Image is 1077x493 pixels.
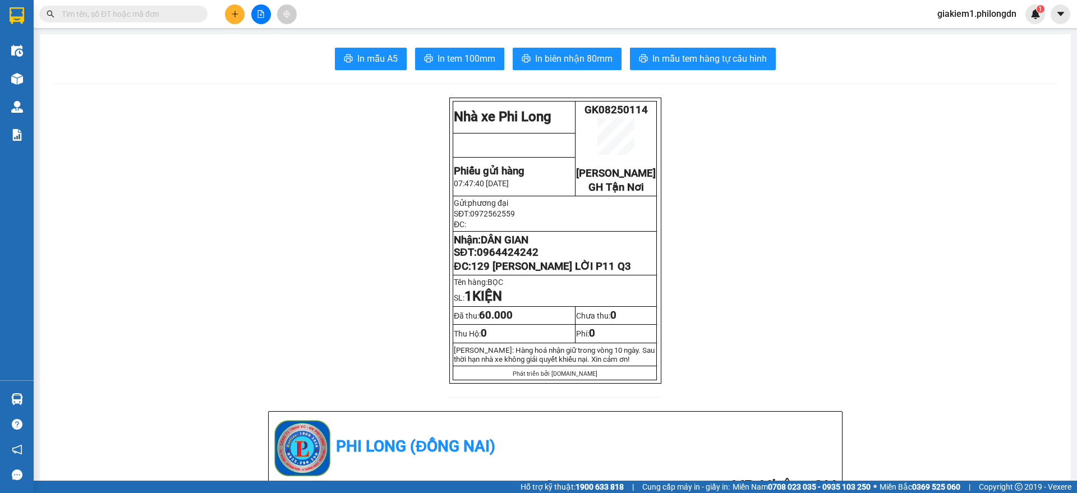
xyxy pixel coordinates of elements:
[12,469,22,480] span: message
[257,10,265,18] span: file-add
[251,4,271,24] button: file-add
[639,54,648,64] span: printer
[424,54,433,64] span: printer
[588,181,644,193] span: GH Tận Nơi
[642,481,730,493] span: Cung cấp máy in - giấy in:
[472,288,502,304] strong: KIỆN
[47,10,54,18] span: search
[454,209,515,218] span: SĐT:
[584,104,648,116] span: GK08250114
[10,7,24,24] img: logo-vxr
[283,10,291,18] span: aim
[336,437,495,455] b: Phi Long (Đồng Nai)
[454,220,466,229] span: ĐC:
[471,260,631,273] span: 129 [PERSON_NAME] LỜI P11 Q3
[454,260,630,273] span: ĐC:
[479,309,513,321] span: 60.000
[344,54,353,64] span: printer
[1038,5,1042,13] span: 1
[652,52,767,66] span: In mẫu tem hàng tự cấu hình
[768,482,871,491] strong: 0708 023 035 - 0935 103 250
[969,481,970,493] span: |
[274,420,330,476] img: logo.jpg
[438,52,495,66] span: In tem 100mm
[610,309,616,321] span: 0
[225,4,245,24] button: plus
[481,234,528,246] span: DÂN GIAN
[477,246,538,259] span: 0964424242
[522,54,531,64] span: printer
[630,48,776,70] button: printerIn mẫu tem hàng tự cấu hình
[487,278,508,287] span: BỌC
[415,48,504,70] button: printerIn tem 100mm
[454,293,502,302] span: SL:
[481,327,487,339] span: 0
[1056,9,1066,19] span: caret-down
[11,73,23,85] img: warehouse-icon
[576,482,624,491] strong: 1900 633 818
[873,485,877,489] span: ⚪️
[454,199,656,208] p: Gửi:
[513,370,597,377] span: Phát triển bởi [DOMAIN_NAME]
[453,307,576,325] td: Đã thu:
[513,48,622,70] button: printerIn biên nhận 80mm
[454,278,656,287] p: Tên hàng:
[535,52,613,66] span: In biên nhận 80mm
[454,179,509,188] span: 07:47:40 [DATE]
[62,8,194,20] input: Tìm tên, số ĐT hoặc mã đơn
[632,481,634,493] span: |
[11,45,23,57] img: warehouse-icon
[521,481,624,493] span: Hỗ trợ kỹ thuật:
[733,481,871,493] span: Miền Nam
[880,481,960,493] span: Miền Bắc
[12,419,22,430] span: question-circle
[470,209,515,218] span: 0972562559
[357,52,398,66] span: In mẫu A5
[464,288,472,304] span: 1
[454,234,538,259] strong: Nhận: SĐT:
[454,346,655,363] span: [PERSON_NAME]: Hàng hoá nhận giữ trong vòng 10 ngày. Sau thời hạn nhà xe không giải quy...
[468,199,508,208] span: phương đại
[589,327,595,339] span: 0
[11,393,23,405] img: warehouse-icon
[1037,5,1044,13] sup: 1
[928,7,1025,21] span: giakiem1.philongdn
[576,325,657,343] td: Phí:
[277,4,297,24] button: aim
[12,444,22,455] span: notification
[11,129,23,141] img: solution-icon
[454,109,551,125] strong: Nhà xe Phi Long
[335,48,407,70] button: printerIn mẫu A5
[231,10,239,18] span: plus
[11,101,23,113] img: warehouse-icon
[576,167,656,179] span: [PERSON_NAME]
[453,325,576,343] td: Thu Hộ:
[912,482,960,491] strong: 0369 525 060
[1030,9,1041,19] img: icon-new-feature
[576,307,657,325] td: Chưa thu:
[454,165,524,177] strong: Phiếu gửi hàng
[1051,4,1070,24] button: caret-down
[1015,483,1023,491] span: copyright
